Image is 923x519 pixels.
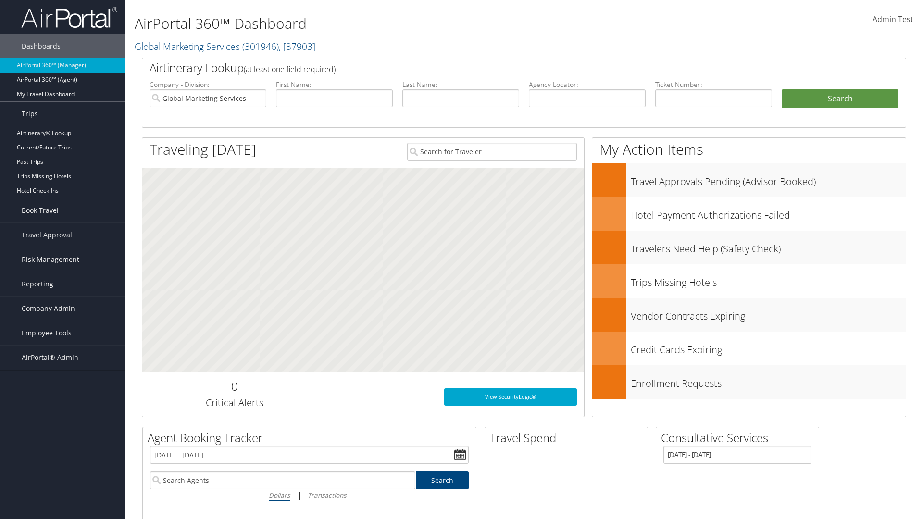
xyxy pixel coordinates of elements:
[402,80,519,89] label: Last Name:
[782,89,898,109] button: Search
[661,430,819,446] h2: Consultative Services
[592,365,906,399] a: Enrollment Requests
[407,143,577,161] input: Search for Traveler
[279,40,315,53] span: , [ 37903 ]
[135,40,315,53] a: Global Marketing Services
[631,170,906,188] h3: Travel Approvals Pending (Advisor Booked)
[150,489,469,501] div: |
[22,198,59,222] span: Book Travel
[22,223,72,247] span: Travel Approval
[490,430,648,446] h2: Travel Spend
[150,471,415,489] input: Search Agents
[22,102,38,126] span: Trips
[150,60,835,76] h2: Airtinerary Lookup
[276,80,393,89] label: First Name:
[592,163,906,197] a: Travel Approvals Pending (Advisor Booked)
[592,332,906,365] a: Credit Cards Expiring
[21,6,117,29] img: airportal-logo.png
[148,430,476,446] h2: Agent Booking Tracker
[592,264,906,298] a: Trips Missing Hotels
[631,305,906,323] h3: Vendor Contracts Expiring
[529,80,646,89] label: Agency Locator:
[22,297,75,321] span: Company Admin
[873,5,913,35] a: Admin Test
[655,80,772,89] label: Ticket Number:
[631,237,906,256] h3: Travelers Need Help (Safety Check)
[242,40,279,53] span: ( 301946 )
[135,13,654,34] h1: AirPortal 360™ Dashboard
[631,271,906,289] h3: Trips Missing Hotels
[22,321,72,345] span: Employee Tools
[150,139,256,160] h1: Traveling [DATE]
[150,80,266,89] label: Company - Division:
[873,14,913,25] span: Admin Test
[592,197,906,231] a: Hotel Payment Authorizations Failed
[592,231,906,264] a: Travelers Need Help (Safety Check)
[631,204,906,222] h3: Hotel Payment Authorizations Failed
[22,272,53,296] span: Reporting
[631,372,906,390] h3: Enrollment Requests
[592,139,906,160] h1: My Action Items
[592,298,906,332] a: Vendor Contracts Expiring
[150,378,319,395] h2: 0
[416,471,469,489] a: Search
[22,247,79,272] span: Risk Management
[22,34,61,58] span: Dashboards
[269,491,290,500] i: Dollars
[444,388,577,406] a: View SecurityLogic®
[244,64,336,74] span: (at least one field required)
[631,338,906,357] h3: Credit Cards Expiring
[150,396,319,409] h3: Critical Alerts
[308,491,346,500] i: Transactions
[22,346,78,370] span: AirPortal® Admin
